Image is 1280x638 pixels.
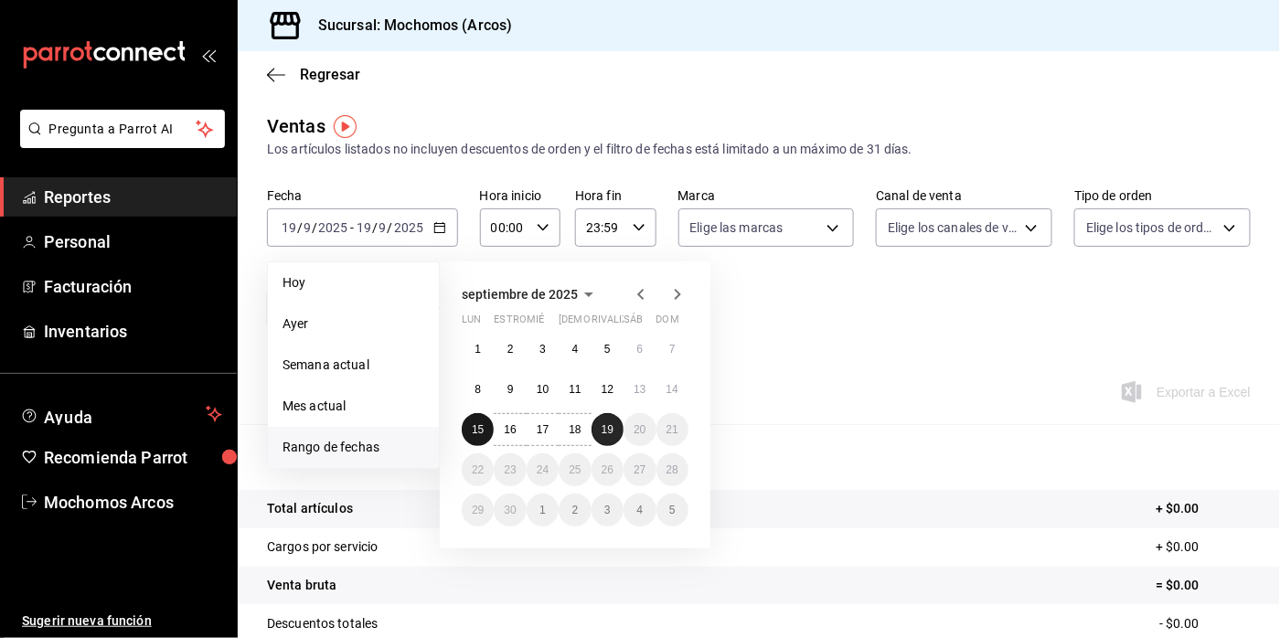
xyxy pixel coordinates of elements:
span: septiembre de 2025 [462,287,578,302]
abbr: 5 de octubre de 2025 [669,504,676,516]
abbr: 4 de octubre de 2025 [636,504,643,516]
abbr: 27 de septiembre de 2025 [634,463,645,476]
abbr: miércoles [527,314,544,333]
span: / [388,220,393,235]
abbr: sábado [624,314,643,333]
span: Semana actual [283,356,424,375]
button: 17 de septiembre de 2025 [527,413,559,446]
p: Cargos por servicio [267,537,379,557]
abbr: 26 de septiembre de 2025 [602,463,613,476]
button: 1 de octubre de 2025 [527,494,559,526]
abbr: viernes [592,314,642,333]
span: Ayer [283,314,424,334]
abbr: 15 de septiembre de 2025 [472,423,484,436]
abbr: 4 de septiembre de 2025 [572,343,579,356]
button: 30 de septiembre de 2025 [494,494,526,526]
abbr: martes [494,314,551,333]
button: 4 de octubre de 2025 [624,494,656,526]
button: septiembre de 2025 [462,283,600,305]
span: Regresar [300,66,360,83]
abbr: 14 de septiembre de 2025 [667,383,678,396]
abbr: lunes [462,314,481,333]
p: Total artículos [267,499,353,518]
label: Tipo de orden [1074,190,1251,203]
span: Elige las marcas [690,218,784,237]
button: 18 de septiembre de 2025 [559,413,591,446]
span: Hoy [283,273,424,292]
abbr: 29 de septiembre de 2025 [472,504,484,516]
abbr: 5 de septiembre de 2025 [604,343,611,356]
button: 20 de septiembre de 2025 [624,413,656,446]
button: 14 de septiembre de 2025 [656,373,688,406]
button: 6 de septiembre de 2025 [624,333,656,366]
abbr: 2 de septiembre de 2025 [507,343,514,356]
span: / [312,220,317,235]
font: Facturación [44,277,132,296]
img: Marcador de información sobre herramientas [334,115,357,138]
button: 3 de septiembre de 2025 [527,333,559,366]
button: 21 de septiembre de 2025 [656,413,688,446]
abbr: 20 de septiembre de 2025 [634,423,645,436]
span: Rango de fechas [283,438,424,457]
abbr: 28 de septiembre de 2025 [667,463,678,476]
abbr: 1 de septiembre de 2025 [475,343,481,356]
span: Pregunta a Parrot AI [49,120,197,139]
abbr: 25 de septiembre de 2025 [569,463,581,476]
button: 24 de septiembre de 2025 [527,453,559,486]
abbr: domingo [656,314,679,333]
p: Venta bruta [267,576,336,595]
button: 8 de septiembre de 2025 [462,373,494,406]
span: Elige los canales de venta [888,218,1019,237]
button: 23 de septiembre de 2025 [494,453,526,486]
button: 4 de septiembre de 2025 [559,333,591,366]
p: + $0.00 [1156,499,1251,518]
button: 7 de septiembre de 2025 [656,333,688,366]
font: Recomienda Parrot [44,448,187,467]
div: Los artículos listados no incluyen descuentos de orden y el filtro de fechas está limitado a un m... [267,140,1251,159]
button: Pregunta a Parrot AI [20,110,225,148]
font: Reportes [44,187,111,207]
input: -- [281,220,297,235]
a: Pregunta a Parrot AI [13,133,225,152]
button: 27 de septiembre de 2025 [624,453,656,486]
font: Personal [44,232,111,251]
p: Descuentos totales [267,614,378,633]
button: 26 de septiembre de 2025 [592,453,624,486]
abbr: 17 de septiembre de 2025 [537,423,549,436]
button: 19 de septiembre de 2025 [592,413,624,446]
span: Elige los tipos de orden [1086,218,1217,237]
button: 25 de septiembre de 2025 [559,453,591,486]
font: Inventarios [44,322,127,341]
button: 28 de septiembre de 2025 [656,453,688,486]
button: 15 de septiembre de 2025 [462,413,494,446]
abbr: 30 de septiembre de 2025 [504,504,516,516]
abbr: 13 de septiembre de 2025 [634,383,645,396]
label: Hora inicio [480,190,560,203]
abbr: 18 de septiembre de 2025 [569,423,581,436]
button: 12 de septiembre de 2025 [592,373,624,406]
input: -- [303,220,312,235]
h3: Sucursal: Mochomos (Arcos) [304,15,512,37]
abbr: 23 de septiembre de 2025 [504,463,516,476]
input: -- [379,220,388,235]
button: 5 de septiembre de 2025 [592,333,624,366]
button: 2 de octubre de 2025 [559,494,591,526]
input: ---- [393,220,424,235]
label: Fecha [267,190,458,203]
button: Regresar [267,66,360,83]
button: 16 de septiembre de 2025 [494,413,526,446]
abbr: 12 de septiembre de 2025 [602,383,613,396]
p: + $0.00 [1156,537,1251,557]
p: = $0.00 [1156,576,1251,595]
input: ---- [317,220,348,235]
abbr: 3 de septiembre de 2025 [539,343,546,356]
button: 29 de septiembre de 2025 [462,494,494,526]
abbr: 10 de septiembre de 2025 [537,383,549,396]
button: 1 de septiembre de 2025 [462,333,494,366]
abbr: 8 de septiembre de 2025 [475,383,481,396]
font: Mochomos Arcos [44,493,174,512]
abbr: 3 de octubre de 2025 [604,504,611,516]
button: 13 de septiembre de 2025 [624,373,656,406]
abbr: jueves [559,314,667,333]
